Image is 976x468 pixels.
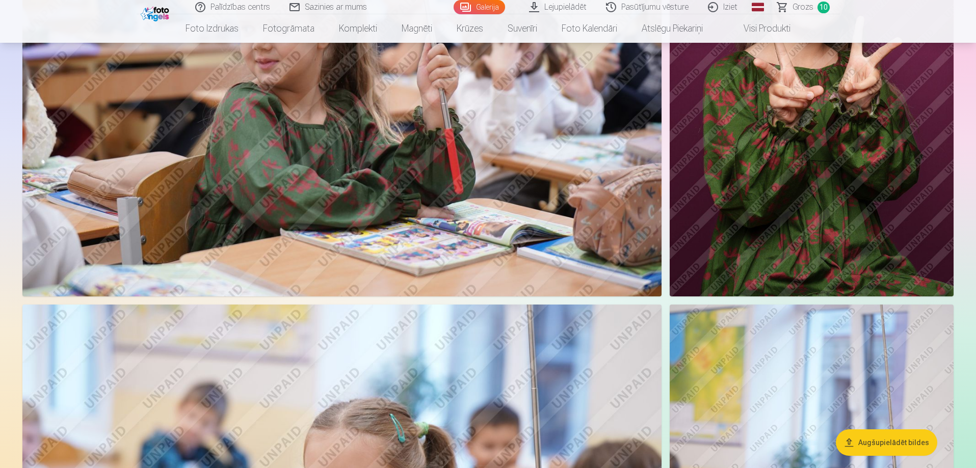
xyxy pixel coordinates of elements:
[173,14,251,43] a: Foto izdrukas
[495,14,549,43] a: Suvenīri
[327,14,389,43] a: Komplekti
[629,14,715,43] a: Atslēgu piekariņi
[793,1,813,13] span: Grozs
[389,14,444,43] a: Magnēti
[444,14,495,43] a: Krūzes
[251,14,327,43] a: Fotogrāmata
[715,14,803,43] a: Visi produkti
[141,4,172,21] img: /fa1
[817,2,830,13] span: 10
[549,14,629,43] a: Foto kalendāri
[836,429,937,456] button: Augšupielādēt bildes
